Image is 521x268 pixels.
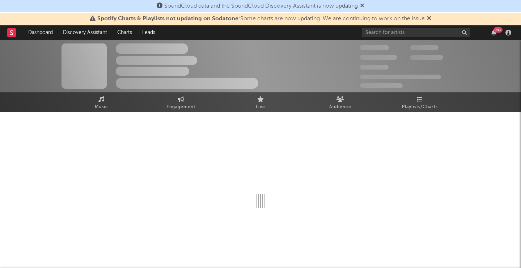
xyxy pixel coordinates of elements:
a: Charts [112,25,137,40]
a: Playlists/Charts [380,92,459,112]
span: Engagement [166,103,195,112]
span: 1,000,000 [410,55,443,60]
span: SoundCloud data and the SoundCloud Discovery Assistant is now updating [164,3,358,9]
span: Dismiss [360,3,364,9]
span: Dismiss [427,16,431,22]
a: Dashboard [23,25,58,40]
span: Audience [329,103,351,112]
span: : Some charts are now updating. We are continuing to work on the issue [97,16,425,22]
span: Music [95,103,108,112]
a: Live [221,92,300,112]
a: Discovery Assistant [58,25,112,40]
a: Audience [300,92,380,112]
span: Live [256,103,265,112]
span: 50,000,000 [360,55,397,60]
a: Music [62,92,141,112]
span: 50,000,000 Monthly Listeners [360,75,441,79]
span: Jump Score: 85.0 [360,83,403,88]
a: Leads [137,25,160,40]
input: Search for artists [362,28,470,37]
span: 100,000 [360,65,389,70]
span: Playlists/Charts [402,103,438,112]
button: 99+ [491,30,496,35]
span: 100,000 [410,45,439,50]
a: Engagement [141,92,221,112]
span: 300,000 [360,45,389,50]
div: 99 + [494,27,503,33]
span: Spotify Charts & Playlists not updating on Sodatone [97,16,238,22]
